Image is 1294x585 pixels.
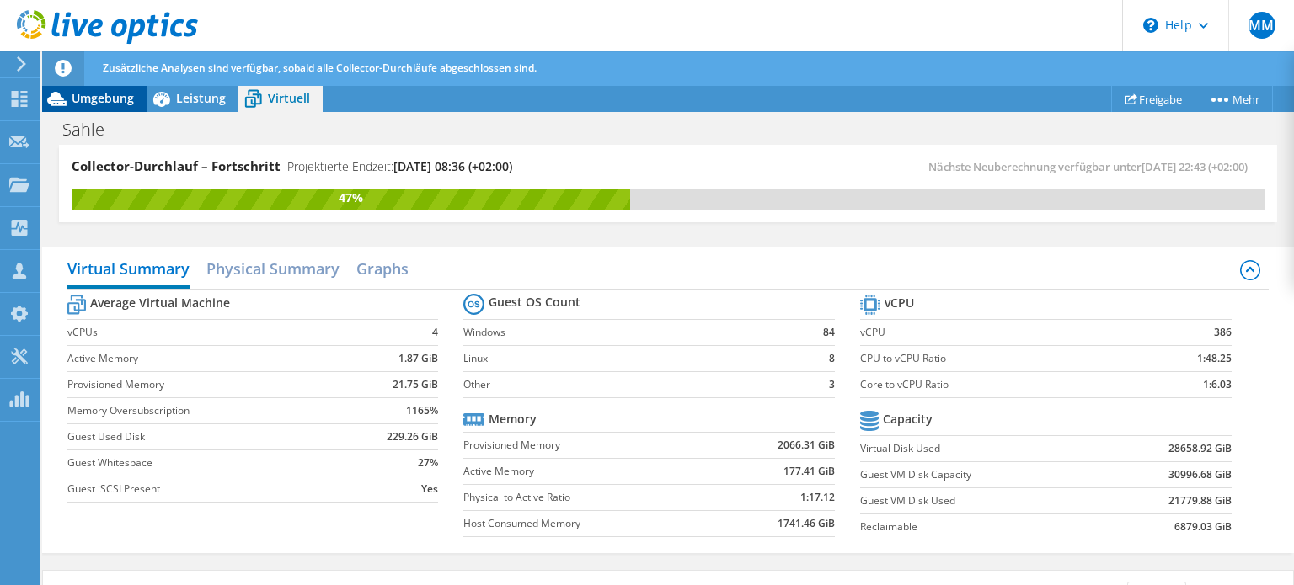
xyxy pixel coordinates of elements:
[1143,18,1158,33] svg: \n
[387,428,438,445] b: 229.26 GiB
[860,350,1134,367] label: CPU to vCPU Ratio
[463,437,719,454] label: Provisioned Memory
[1168,492,1232,509] b: 21779.88 GiB
[1174,519,1232,535] b: 6879.03 GiB
[860,519,1103,535] label: Reclaimable
[829,350,835,367] b: 8
[1168,466,1232,483] b: 30996.68 GiB
[778,515,835,532] b: 1741.46 GiB
[356,252,409,285] h2: Graphs
[432,324,438,341] b: 4
[67,350,350,367] label: Active Memory
[67,481,350,497] label: Guest iSCSI Present
[778,437,835,454] b: 2066.31 GiB
[860,492,1103,509] label: Guest VM Disk Used
[489,411,537,428] b: Memory
[860,466,1103,483] label: Guest VM Disk Capacity
[103,61,537,75] span: Zusätzliche Analysen sind verfügbar, sobald alle Collector-Durchläufe abgeschlossen sind.
[860,376,1134,393] label: Core to vCPU Ratio
[398,350,438,367] b: 1.87 GiB
[463,463,719,480] label: Active Memory
[1168,440,1232,457] b: 28658.92 GiB
[463,489,719,506] label: Physical to Active Ratio
[406,402,438,419] b: 1165%
[72,189,630,207] div: 47%
[393,376,438,393] b: 21.75 GiB
[463,350,800,367] label: Linux
[176,90,226,106] span: Leistung
[783,463,835,480] b: 177.41 GiB
[1195,86,1273,112] a: Mehr
[823,324,835,341] b: 84
[418,455,438,471] b: 27%
[800,489,835,506] b: 1:17.12
[463,376,800,393] label: Other
[1142,159,1248,174] span: [DATE] 22:43 (+02:00)
[421,481,438,497] b: Yes
[885,295,914,311] b: vCPU
[1197,350,1232,367] b: 1:48.25
[393,158,512,174] span: [DATE] 08:36 (+02:00)
[1249,12,1275,39] span: MM
[67,252,190,289] h2: Virtual Summary
[268,90,310,106] span: Virtuell
[860,440,1103,457] label: Virtual Disk Used
[287,157,512,176] h4: Projektierte Endzeit:
[90,295,230,311] b: Average Virtual Machine
[463,515,719,532] label: Host Consumed Memory
[67,455,350,471] label: Guest Whitespace
[67,402,350,419] label: Memory Oversubscription
[67,324,350,341] label: vCPUs
[883,411,933,428] b: Capacity
[206,252,340,285] h2: Physical Summary
[463,324,800,341] label: Windows
[829,376,835,393] b: 3
[55,120,131,139] h1: Sahle
[72,90,134,106] span: Umgebung
[67,428,350,445] label: Guest Used Disk
[928,159,1256,174] span: Nächste Neuberechnung verfügbar unter
[1203,376,1232,393] b: 1:6.03
[860,324,1134,341] label: vCPU
[489,294,580,311] b: Guest OS Count
[67,376,350,393] label: Provisioned Memory
[1214,324,1232,341] b: 386
[1111,86,1195,112] a: Freigabe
